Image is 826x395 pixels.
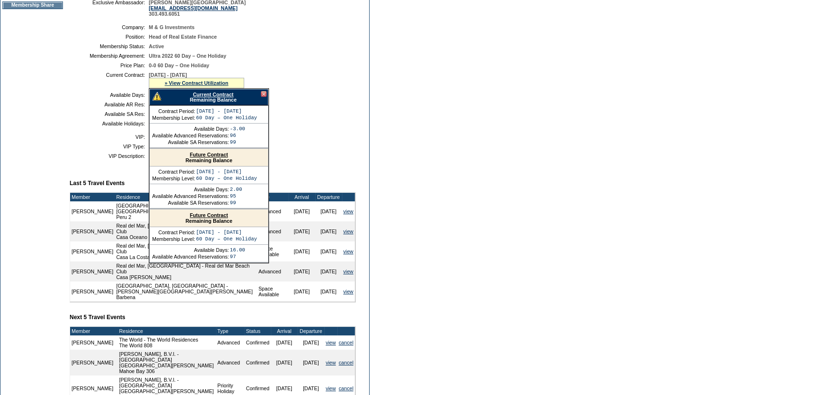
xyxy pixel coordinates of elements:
td: Arrival [271,327,298,335]
td: [DATE] [289,261,315,281]
td: Residence [118,327,216,335]
td: [PERSON_NAME] [70,261,115,281]
td: 60 Day – One Holiday [196,176,257,181]
a: view [326,340,336,345]
td: Membership Agreement: [73,53,145,59]
td: [DATE] [298,350,324,375]
td: Available SA Reservations: [152,139,229,145]
td: VIP Type: [73,144,145,149]
td: [DATE] [315,241,342,261]
td: 99 [230,139,245,145]
td: Price Plan: [73,62,145,68]
td: Confirmed [245,335,271,350]
td: Available Advanced Reservations: [152,133,229,138]
td: Contract Period: [152,108,195,114]
td: Advanced [216,335,245,350]
td: [DATE] [315,201,342,221]
td: Available Holidays: [73,121,145,126]
td: Membership Status: [73,43,145,49]
td: Real del Mar, [GEOGRAPHIC_DATA] - Real del Mar Beach Club Casa [PERSON_NAME] [115,261,257,281]
td: 2.00 [230,187,242,192]
td: Membership Share [2,1,63,9]
span: [DATE] - [DATE] [149,72,187,78]
b: Last 5 Travel Events [70,180,124,187]
td: [PERSON_NAME] [70,201,115,221]
td: [DATE] [289,221,315,241]
span: M & G Investments [149,24,195,30]
td: 95 [230,193,242,199]
td: The World - The World Residences The World 808 [118,335,216,350]
a: cancel [339,340,353,345]
td: Available SA Reservations: [152,200,229,206]
td: Member [70,327,115,335]
td: [DATE] [271,335,298,350]
td: Available Advanced Reservations: [152,193,229,199]
td: Advanced [257,201,289,221]
td: Real del Mar, [GEOGRAPHIC_DATA] - Real del Mar Beach Club Casa La Costa [115,241,257,261]
td: [DATE] [315,221,342,241]
td: Company: [73,24,145,30]
span: Active [149,43,164,49]
td: [PERSON_NAME] [70,241,115,261]
b: Next 5 Travel Events [70,314,125,321]
td: [DATE] - [DATE] [196,229,257,235]
td: Membership Level: [152,236,195,242]
td: [DATE] [315,261,342,281]
td: [DATE] [271,350,298,375]
td: [PERSON_NAME] [70,281,115,301]
a: [EMAIL_ADDRESS][DOMAIN_NAME] [149,5,237,11]
td: VIP Description: [73,153,145,159]
td: Type [257,193,289,201]
td: 97 [230,254,245,260]
a: view [326,385,336,391]
div: Remaining Balance [150,209,268,227]
td: Status [245,327,271,335]
a: cancel [339,385,353,391]
td: Member [70,193,115,201]
td: Available SA Res: [73,111,145,117]
a: view [343,289,353,294]
td: 96 [230,133,245,138]
a: Future Contract [190,152,228,157]
td: Available Advanced Reservations: [152,254,229,260]
td: Membership Level: [152,115,195,121]
td: [PERSON_NAME], B.V.I. - [GEOGRAPHIC_DATA] [GEOGRAPHIC_DATA][PERSON_NAME] Mahoe Bay 306 [118,350,216,375]
span: Ultra 2022 60 Day – One Holiday [149,53,226,59]
div: Remaining Balance [149,89,268,105]
a: view [326,360,336,365]
td: Space Available [257,241,289,261]
td: Contract Period: [152,169,195,175]
td: 16.00 [230,247,245,253]
td: Departure [315,193,342,201]
td: Position: [73,34,145,40]
td: 60 Day – One Holiday [196,236,257,242]
td: Available AR Res: [73,102,145,107]
td: Advanced [257,221,289,241]
td: [GEOGRAPHIC_DATA]: Explore the Ancient Ruins - [GEOGRAPHIC_DATA]: Explore the Ancient Ruins Peru 2 [115,201,257,221]
img: There are insufficient days and/or tokens to cover this reservation [153,92,161,101]
td: [DATE] - [DATE] [196,108,257,114]
td: Current Contract: [73,72,145,88]
td: Available Days: [152,126,229,132]
td: [DATE] - [DATE] [196,169,257,175]
div: Remaining Balance [150,149,268,166]
td: Advanced [216,350,245,375]
td: Arrival [289,193,315,201]
td: Departure [298,327,324,335]
td: Type [216,327,245,335]
td: [DATE] [289,241,315,261]
td: Real del Mar, [GEOGRAPHIC_DATA] - Real del Mar Beach Club Casa Oceano [115,221,257,241]
td: [PERSON_NAME] [70,335,115,350]
td: Available Days: [152,187,229,192]
td: Membership Level: [152,176,195,181]
a: Current Contract [193,92,233,97]
span: 0-0 60 Day – One Holiday [149,62,209,68]
td: [DATE] [298,335,324,350]
td: -3.00 [230,126,245,132]
td: Contract Period: [152,229,195,235]
td: Available Days: [73,92,145,98]
td: VIP: [73,134,145,140]
td: [DATE] [289,281,315,301]
td: Space Available [257,281,289,301]
td: [GEOGRAPHIC_DATA], [GEOGRAPHIC_DATA] - [PERSON_NAME][GEOGRAPHIC_DATA][PERSON_NAME] Barbena [115,281,257,301]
